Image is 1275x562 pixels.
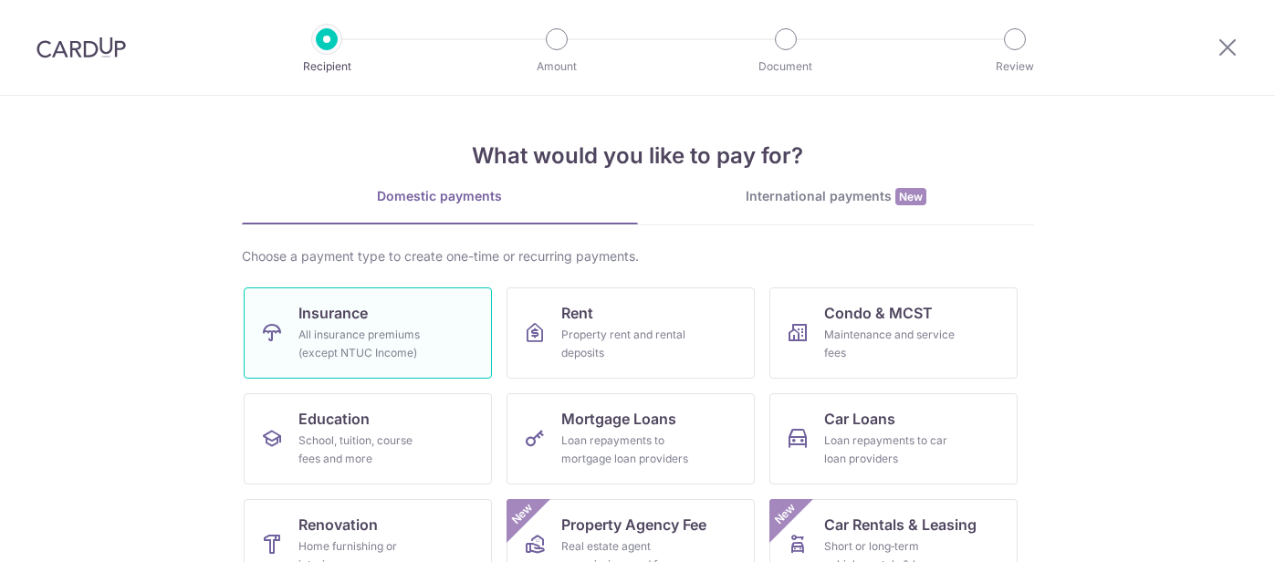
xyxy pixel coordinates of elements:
span: New [895,188,926,205]
a: Mortgage LoansLoan repayments to mortgage loan providers [507,393,755,484]
span: New [769,499,799,529]
div: Loan repayments to car loan providers [824,432,956,468]
span: New [507,499,537,529]
h4: What would you like to pay for? [242,140,1034,172]
p: Amount [489,57,624,76]
span: Condo & MCST [824,302,933,324]
a: Condo & MCSTMaintenance and service fees [769,287,1018,379]
span: Rent [561,302,593,324]
p: Document [718,57,853,76]
div: International payments [638,187,1034,206]
iframe: Opens a widget where you can find more information [1160,507,1257,553]
div: School, tuition, course fees and more [298,432,430,468]
span: Education [298,408,370,430]
a: Car LoansLoan repayments to car loan providers [769,393,1018,484]
div: Loan repayments to mortgage loan providers [561,432,693,468]
div: All insurance premiums (except NTUC Income) [298,326,430,362]
span: Mortgage Loans [561,408,676,430]
a: EducationSchool, tuition, course fees and more [244,393,492,484]
p: Review [947,57,1082,76]
a: InsuranceAll insurance premiums (except NTUC Income) [244,287,492,379]
p: Recipient [259,57,394,76]
span: Property Agency Fee [561,514,706,536]
div: Property rent and rental deposits [561,326,693,362]
span: Car Loans [824,408,895,430]
a: RentProperty rent and rental deposits [507,287,755,379]
span: Car Rentals & Leasing [824,514,977,536]
span: Renovation [298,514,378,536]
span: Insurance [298,302,368,324]
img: CardUp [37,36,126,58]
div: Maintenance and service fees [824,326,956,362]
div: Domestic payments [242,187,638,205]
div: Choose a payment type to create one-time or recurring payments. [242,247,1034,265]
